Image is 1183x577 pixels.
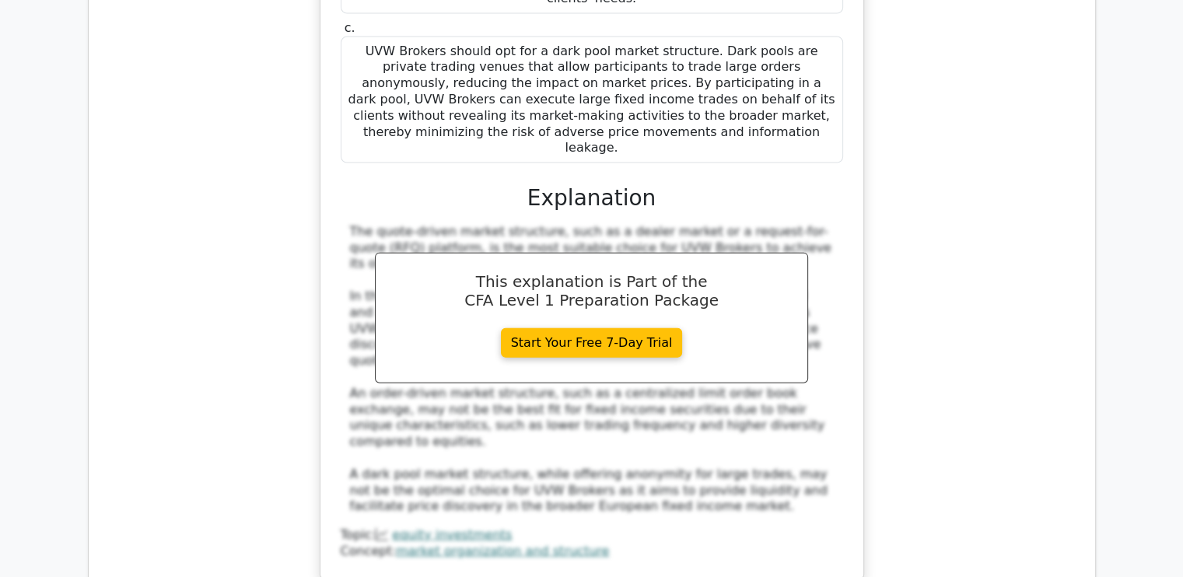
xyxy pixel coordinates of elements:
[350,185,834,212] h3: Explanation
[396,544,609,558] a: market organization and structure
[341,527,843,544] div: Topic:
[341,37,843,164] div: UVW Brokers should opt for a dark pool market structure. Dark pools are private trading venues th...
[345,20,355,35] span: c.
[350,224,834,515] div: The quote-driven market structure, such as a dealer market or a request-for-quote (RFQ) platform,...
[501,328,683,358] a: Start Your Free 7-Day Trial
[341,544,843,560] div: Concept:
[392,527,512,542] a: equity investments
